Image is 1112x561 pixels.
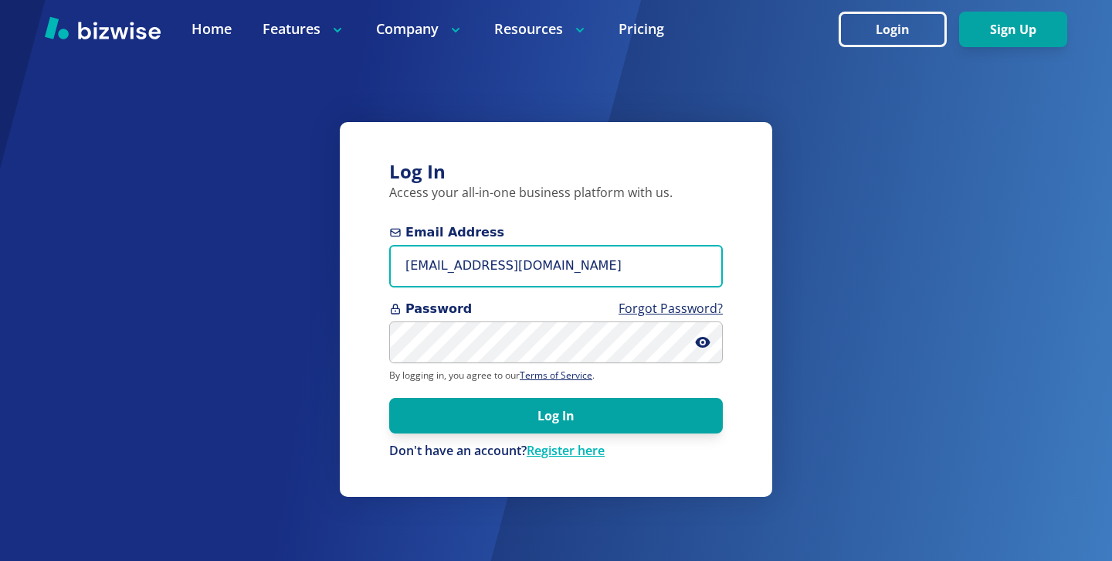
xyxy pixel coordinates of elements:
[389,245,723,287] input: you@example.com
[389,185,723,202] p: Access your all-in-one business platform with us.
[389,223,723,242] span: Email Address
[839,12,947,47] button: Login
[959,22,1067,37] a: Sign Up
[959,12,1067,47] button: Sign Up
[389,398,723,433] button: Log In
[45,16,161,39] img: Bizwise Logo
[389,443,723,460] p: Don't have an account?
[494,19,588,39] p: Resources
[520,369,592,382] a: Terms of Service
[527,442,605,459] a: Register here
[192,19,232,39] a: Home
[389,369,723,382] p: By logging in, you agree to our .
[263,19,345,39] p: Features
[839,22,959,37] a: Login
[389,443,723,460] div: Don't have an account?Register here
[619,300,723,317] a: Forgot Password?
[376,19,463,39] p: Company
[389,159,723,185] h3: Log In
[619,19,664,39] a: Pricing
[389,300,723,318] span: Password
